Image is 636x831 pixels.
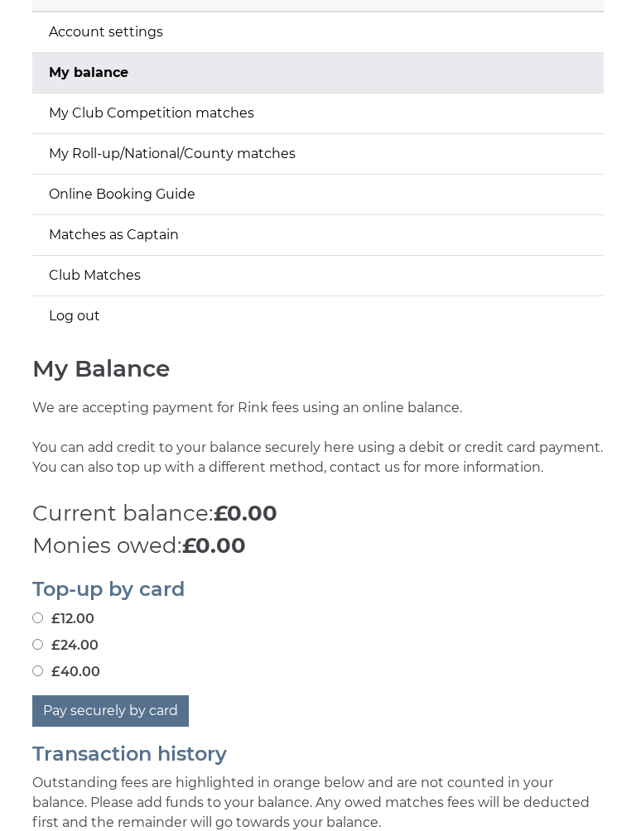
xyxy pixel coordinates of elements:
input: £12.00 [32,613,43,624]
label: £24.00 [32,636,99,656]
label: £40.00 [32,663,100,683]
h1: My Balance [32,357,604,382]
label: £12.00 [32,610,94,630]
a: Matches as Captain [32,216,604,256]
h2: Top-up by card [32,579,604,601]
a: My balance [32,54,604,94]
p: We are accepting payment for Rink fees using an online balance. You can add credit to your balanc... [32,399,604,498]
a: Online Booking Guide [32,175,604,215]
strong: £0.00 [182,533,246,560]
a: My Roll-up/National/County matches [32,135,604,175]
a: Account settings [32,13,604,53]
h2: Transaction history [32,744,604,766]
strong: £0.00 [214,501,277,527]
p: Monies owed: [32,531,604,563]
a: Log out [32,297,604,337]
p: Current balance: [32,498,604,531]
a: Club Matches [32,257,604,296]
input: £24.00 [32,640,43,651]
button: Pay securely by card [32,696,189,728]
input: £40.00 [32,666,43,677]
a: My Club Competition matches [32,94,604,134]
